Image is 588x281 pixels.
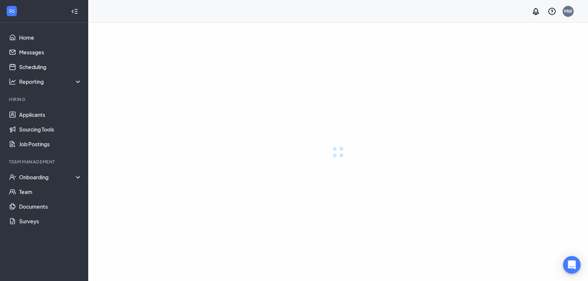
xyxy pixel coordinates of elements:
div: Onboarding [19,173,82,181]
svg: Collapse [71,8,78,15]
div: Hiring [9,96,80,102]
svg: UserCheck [9,173,16,181]
svg: Notifications [531,7,540,16]
a: Applicants [19,107,82,122]
svg: Analysis [9,78,16,85]
div: Team Management [9,159,80,165]
div: MW [564,8,572,14]
a: Job Postings [19,137,82,151]
div: Reporting [19,78,82,85]
a: Surveys [19,214,82,228]
div: Open Intercom Messenger [563,256,581,274]
a: Scheduling [19,60,82,74]
a: Home [19,30,82,45]
a: Team [19,184,82,199]
a: Messages [19,45,82,60]
svg: QuestionInfo [548,7,556,16]
a: Documents [19,199,82,214]
svg: WorkstreamLogo [8,7,15,15]
a: Sourcing Tools [19,122,82,137]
